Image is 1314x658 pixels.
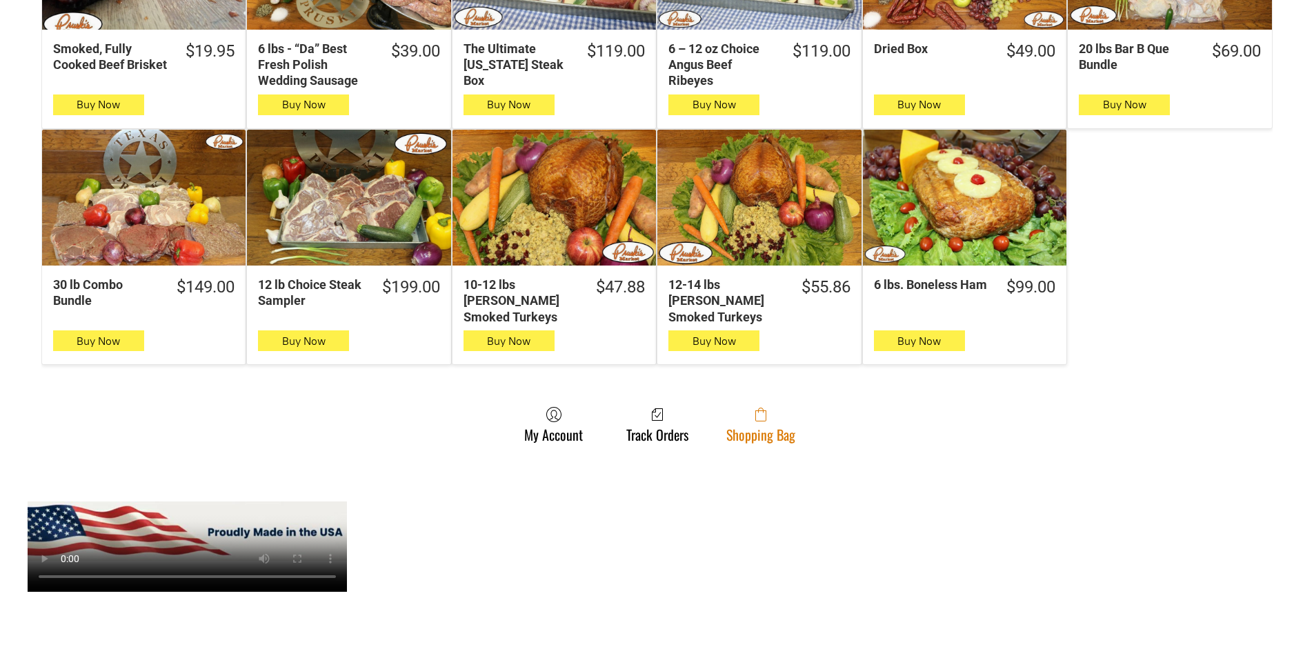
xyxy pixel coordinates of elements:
a: 12 lb Choice Steak Sampler [247,130,450,266]
span: Buy Now [77,335,120,348]
div: $19.95 [186,41,235,62]
div: $149.00 [177,277,235,298]
button: Buy Now [53,94,144,115]
div: $47.88 [596,277,645,298]
div: 30 lb Combo Bundle [53,277,159,309]
a: 10-12 lbs Pruski&#39;s Smoked Turkeys [452,130,656,266]
a: 12-14 lbs Pruski&#39;s Smoked Turkeys [657,130,861,266]
a: $49.00Dried Box [863,41,1066,62]
div: 10-12 lbs [PERSON_NAME] Smoked Turkeys [464,277,578,325]
button: Buy Now [874,330,965,351]
a: My Account [517,406,590,443]
a: $119.006 – 12 oz Choice Angus Beef Ribeyes [657,41,861,89]
div: $49.00 [1006,41,1055,62]
button: Buy Now [258,94,349,115]
a: 6 lbs. Boneless Ham [863,130,1066,266]
div: 20 lbs Bar B Que Bundle [1079,41,1193,73]
button: Buy Now [464,94,555,115]
div: $199.00 [382,277,440,298]
span: Buy Now [897,335,941,348]
button: Buy Now [53,330,144,351]
span: Buy Now [282,98,326,111]
button: Buy Now [1079,94,1170,115]
div: Smoked, Fully Cooked Beef Brisket [53,41,168,73]
span: Buy Now [1103,98,1146,111]
button: Buy Now [668,330,759,351]
span: Buy Now [693,98,736,111]
button: Buy Now [874,94,965,115]
a: 30 lb Combo Bundle [42,130,246,266]
div: The Ultimate [US_STATE] Steak Box [464,41,569,89]
span: Buy Now [693,335,736,348]
a: $199.0012 lb Choice Steak Sampler [247,277,450,309]
button: Buy Now [464,330,555,351]
div: 12-14 lbs [PERSON_NAME] Smoked Turkeys [668,277,783,325]
div: $119.00 [793,41,850,62]
button: Buy Now [258,330,349,351]
a: $69.0020 lbs Bar B Que Bundle [1068,41,1271,73]
button: Buy Now [668,94,759,115]
span: Buy Now [487,335,530,348]
div: 6 – 12 oz Choice Angus Beef Ribeyes [668,41,774,89]
a: $39.006 lbs - “Da” Best Fresh Polish Wedding Sausage [247,41,450,89]
div: $69.00 [1212,41,1261,62]
div: Dried Box [874,41,988,57]
div: $39.00 [391,41,440,62]
span: Buy Now [77,98,120,111]
a: $19.95Smoked, Fully Cooked Beef Brisket [42,41,246,73]
a: $47.8810-12 lbs [PERSON_NAME] Smoked Turkeys [452,277,656,325]
div: $99.00 [1006,277,1055,298]
div: 6 lbs - “Da” Best Fresh Polish Wedding Sausage [258,41,372,89]
a: $149.0030 lb Combo Bundle [42,277,246,309]
a: $119.00The Ultimate [US_STATE] Steak Box [452,41,656,89]
a: Shopping Bag [719,406,802,443]
a: $55.8612-14 lbs [PERSON_NAME] Smoked Turkeys [657,277,861,325]
div: 6 lbs. Boneless Ham [874,277,988,292]
div: 12 lb Choice Steak Sampler [258,277,364,309]
a: Track Orders [619,406,695,443]
a: $99.006 lbs. Boneless Ham [863,277,1066,298]
div: $119.00 [587,41,645,62]
span: Buy Now [897,98,941,111]
div: $55.86 [802,277,850,298]
span: Buy Now [282,335,326,348]
span: Buy Now [487,98,530,111]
